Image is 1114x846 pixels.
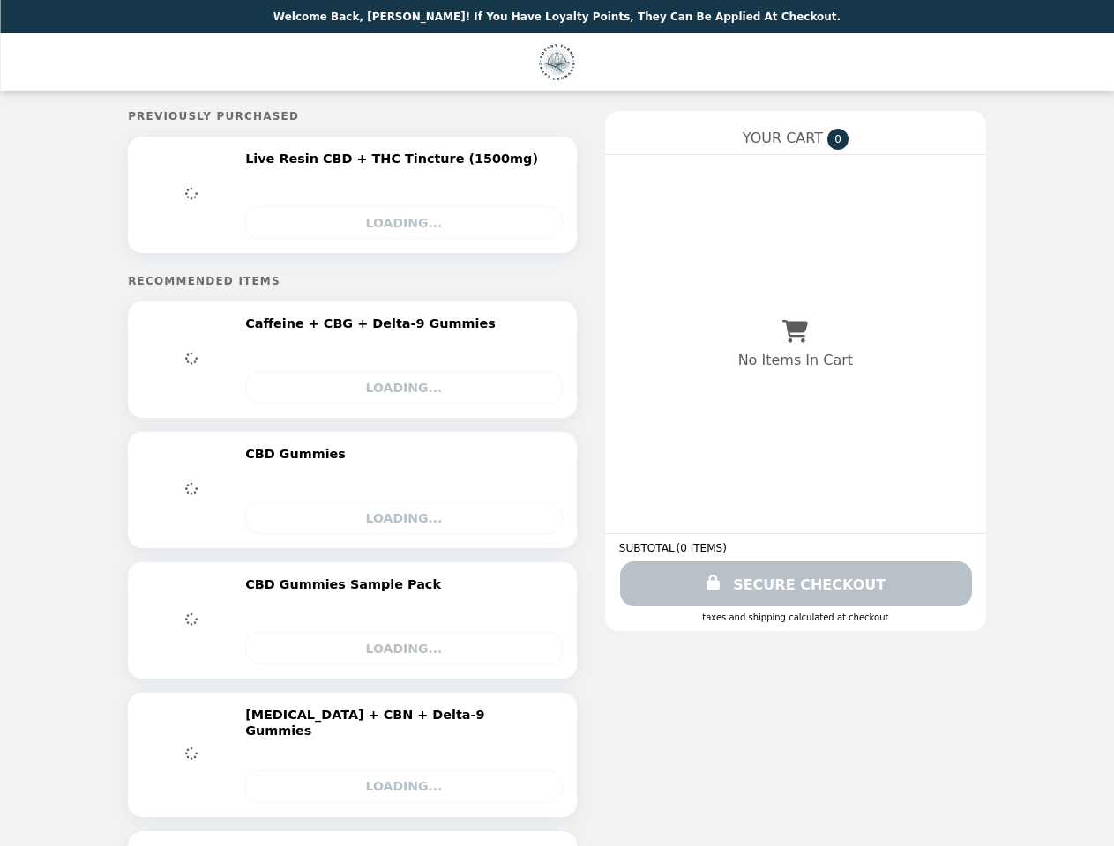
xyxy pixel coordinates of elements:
[245,707,554,739] h2: [MEDICAL_DATA] + CBN + Delta-9 Gummies
[245,576,448,592] h2: CBD Gummies Sample Pack
[827,129,849,150] span: 0
[273,11,841,23] p: Welcome Back, [PERSON_NAME]! If you have Loyalty Points, they can be applied at checkout.
[128,110,577,122] h5: Previously Purchased
[245,151,545,167] h2: Live Resin CBD + THC Tincture (1500mg)
[743,130,823,146] span: YOUR CART
[619,612,972,622] div: Taxes and Shipping calculated at checkout
[738,352,853,368] p: No Items In Cart
[245,315,503,331] h2: Caffeine + CBG + Delta-9 Gummies
[677,542,727,554] span: ( 0 ITEMS )
[539,44,575,80] img: Brand Logo
[245,446,353,462] h2: CBD Gummies
[128,275,577,287] h5: Recommended Items
[619,542,677,554] span: SUBTOTAL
